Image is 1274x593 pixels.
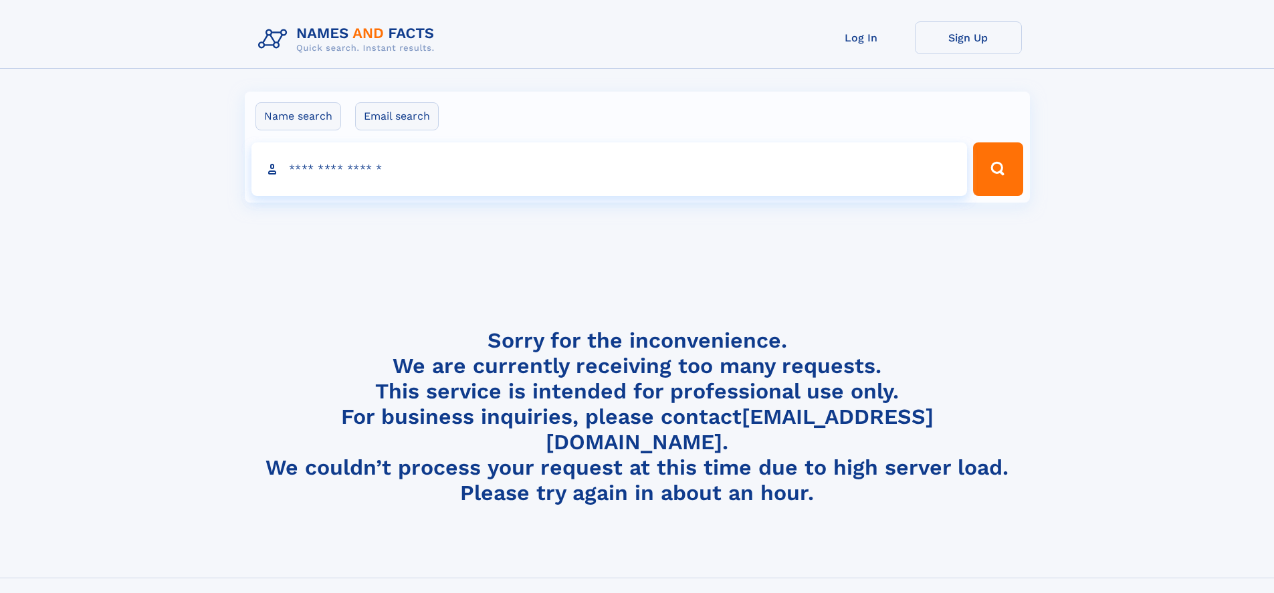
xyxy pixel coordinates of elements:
[973,142,1023,196] button: Search Button
[915,21,1022,54] a: Sign Up
[253,328,1022,506] h4: Sorry for the inconvenience. We are currently receiving too many requests. This service is intend...
[355,102,439,130] label: Email search
[253,21,445,57] img: Logo Names and Facts
[808,21,915,54] a: Log In
[251,142,968,196] input: search input
[546,404,934,455] a: [EMAIL_ADDRESS][DOMAIN_NAME]
[255,102,341,130] label: Name search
